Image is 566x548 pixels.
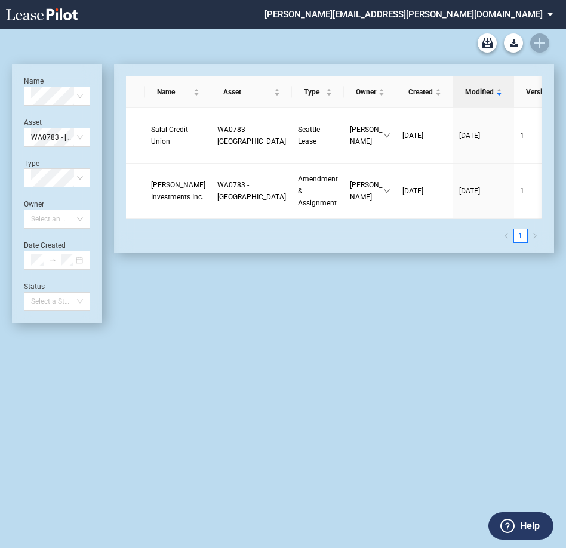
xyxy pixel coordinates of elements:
th: Asset [211,76,292,108]
span: [PERSON_NAME] [350,179,383,203]
label: Help [520,518,540,534]
a: 1 [514,229,527,242]
span: [DATE] [459,131,480,140]
label: Status [24,282,45,291]
span: down [383,132,390,139]
label: Asset [24,118,42,127]
span: WA0783 - North East Retail [31,128,83,146]
span: WA0783 - North East Retail [217,125,286,146]
span: Created [408,86,433,98]
span: Asset [223,86,272,98]
span: Amendment & Assignment [298,175,338,207]
span: Salal Credit Union [151,125,188,146]
span: [DATE] [402,131,423,140]
button: Download Blank Form [504,33,523,53]
span: down [383,187,390,195]
th: Created [396,76,453,108]
span: [PERSON_NAME] [350,124,383,147]
a: [DATE] [459,130,508,141]
a: Amendment & Assignment [298,173,338,209]
span: Name [157,86,191,98]
a: 1 [520,130,565,141]
a: [DATE] [459,185,508,197]
label: Type [24,159,39,168]
th: Name [145,76,211,108]
span: Version [526,86,550,98]
a: 1 [520,185,565,197]
li: 1 [513,229,528,243]
th: Type [292,76,344,108]
button: right [528,229,542,243]
md-menu: Download Blank Form List [500,33,527,53]
span: Modified [465,86,494,98]
a: [PERSON_NAME] Investments Inc. [151,179,205,203]
span: Type [304,86,324,98]
button: Help [488,512,553,540]
span: 1 [520,187,524,195]
a: Salal Credit Union [151,124,205,147]
span: Shayna Investments Inc. [151,181,205,201]
a: WA0783 - [GEOGRAPHIC_DATA] [217,124,286,147]
span: Seattle Lease [298,125,320,146]
span: right [532,233,538,239]
label: Owner [24,200,44,208]
span: [DATE] [402,187,423,195]
a: [DATE] [402,130,447,141]
span: swap-right [48,256,57,264]
th: Modified [453,76,514,108]
li: Previous Page [499,229,513,243]
span: [DATE] [459,187,480,195]
a: Archive [478,33,497,53]
span: 1 [520,131,524,140]
label: Date Created [24,241,66,250]
span: left [503,233,509,239]
a: WA0783 - [GEOGRAPHIC_DATA] [217,179,286,203]
label: Name [24,77,44,85]
a: Seattle Lease [298,124,338,147]
li: Next Page [528,229,542,243]
button: left [499,229,513,243]
span: WA0783 - North East Retail [217,181,286,201]
span: Owner [356,86,376,98]
a: [DATE] [402,185,447,197]
th: Owner [344,76,396,108]
span: to [48,256,57,264]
